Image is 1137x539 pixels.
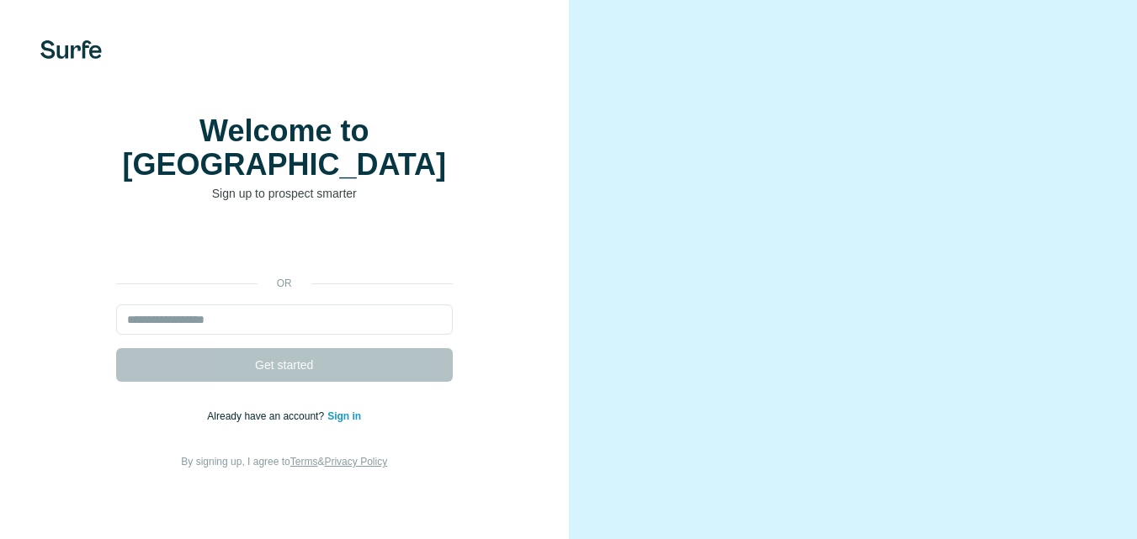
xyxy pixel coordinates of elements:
h1: Welcome to [GEOGRAPHIC_DATA] [116,114,453,182]
iframe: Sign in with Google Button [108,227,461,264]
span: By signing up, I agree to & [181,456,387,468]
img: Surfe's logo [40,40,102,59]
a: Sign in [327,410,361,422]
a: Privacy Policy [324,456,387,468]
p: Sign up to prospect smarter [116,185,453,202]
a: Terms [290,456,318,468]
p: or [258,276,311,291]
span: Already have an account? [207,410,327,422]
